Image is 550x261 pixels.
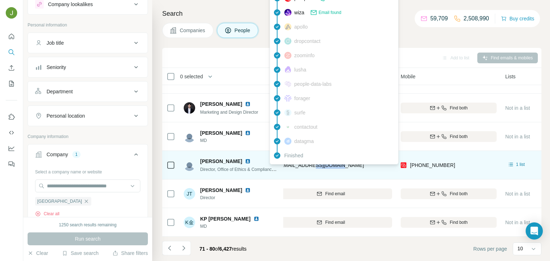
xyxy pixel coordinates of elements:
[401,131,497,142] button: Find both
[245,130,251,136] img: LinkedIn logo
[254,216,259,222] img: LinkedIn logo
[294,38,320,45] span: dropcontact
[28,83,148,100] button: Department
[6,30,17,43] button: Quick start
[284,23,291,30] img: provider apollo logo
[401,73,415,80] span: Mobile
[28,22,148,28] p: Personal information
[35,211,59,217] button: Clear all
[200,166,324,172] span: Director, Office of Ethics & Compliance, Legal & Secretarial office
[184,217,195,228] div: K金
[279,162,364,168] span: [EMAIL_ADDRESS][DOMAIN_NAME]
[284,152,303,159] span: Finished
[401,103,497,113] button: Find both
[450,191,468,197] span: Find both
[6,46,17,59] button: Search
[473,245,507,252] span: Rows per page
[270,188,392,199] button: Find email
[284,125,291,129] img: provider contactout logo
[410,162,455,168] span: [PHONE_NUMBER]
[28,59,148,76] button: Seniority
[450,105,468,111] span: Find both
[505,134,530,139] span: Not in a list
[219,246,232,252] span: 6,427
[464,14,489,23] p: 2,508,990
[6,110,17,123] button: Use Surfe on LinkedIn
[245,158,251,164] img: LinkedIn logo
[199,246,247,252] span: results
[284,81,291,87] img: provider people-data-labs logo
[325,219,345,226] span: Find email
[284,9,291,16] img: provider wiza logo
[35,166,140,175] div: Select a company name or website
[517,245,523,252] p: 10
[284,95,291,102] img: provider forager logo
[199,246,215,252] span: 71 - 80
[162,9,541,19] h4: Search
[294,52,315,59] span: zoominfo
[162,241,177,255] button: Navigate to previous page
[245,101,251,107] img: LinkedIn logo
[294,66,306,73] span: lusha
[284,52,291,59] img: provider zoominfo logo
[294,80,332,88] span: people-data-labs
[28,107,148,124] button: Personal location
[200,223,268,230] span: MD
[505,73,516,80] span: Lists
[200,137,259,144] span: MD
[47,112,85,119] div: Personal location
[501,14,534,24] button: Buy credits
[59,222,117,228] div: 1250 search results remaining
[6,7,17,19] img: Avatar
[47,39,64,46] div: Job title
[184,188,195,200] div: JT
[284,109,291,116] img: provider surfe logo
[28,146,148,166] button: Company1
[200,81,243,86] span: Director Administration
[47,88,73,95] div: Department
[450,133,468,140] span: Find both
[284,66,291,73] img: provider lusha logo
[319,9,341,16] span: Email found
[184,131,195,142] img: Avatar
[505,105,530,111] span: Not in a list
[200,215,251,222] span: KP [PERSON_NAME]
[6,77,17,90] button: My lists
[72,151,81,158] div: 1
[401,162,406,169] img: provider prospeo logo
[37,198,82,205] span: [GEOGRAPHIC_DATA]
[270,217,392,228] button: Find email
[200,158,242,165] span: [PERSON_NAME]
[215,246,219,252] span: of
[28,133,148,140] p: Company information
[6,126,17,139] button: Use Surfe API
[294,138,314,145] span: datagma
[200,100,242,108] span: [PERSON_NAME]
[294,123,318,130] span: contactout
[28,34,148,51] button: Job title
[47,64,66,71] div: Seniority
[184,102,195,114] img: Avatar
[401,217,497,228] button: Find both
[505,220,530,225] span: Not in a list
[235,27,251,34] span: People
[48,1,93,8] div: Company lookalikes
[526,222,543,240] div: Open Intercom Messenger
[294,23,308,30] span: apollo
[401,188,497,199] button: Find both
[6,142,17,155] button: Dashboard
[325,191,345,197] span: Find email
[47,151,68,158] div: Company
[28,250,48,257] button: Clear
[200,194,259,201] span: Director
[294,9,304,16] span: wiza
[200,129,242,137] span: [PERSON_NAME]
[184,159,195,171] img: Avatar
[62,250,98,257] button: Save search
[177,241,191,255] button: Navigate to next page
[450,219,468,226] span: Find both
[180,73,203,80] span: 0 selected
[112,250,148,257] button: Share filters
[284,138,291,145] img: provider datagma logo
[245,187,251,193] img: LinkedIn logo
